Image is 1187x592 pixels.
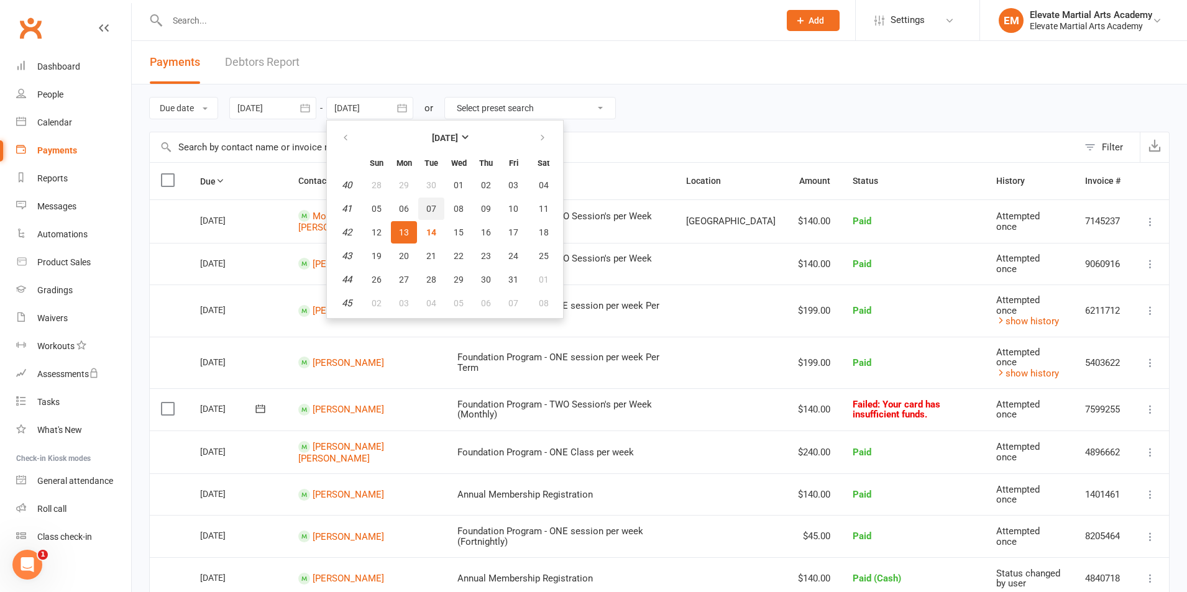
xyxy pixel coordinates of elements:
div: Class check-in [37,532,92,542]
button: 05 [446,292,472,314]
td: 8205464 [1074,515,1132,557]
span: 11 [539,204,549,214]
button: 04 [528,174,559,196]
td: $240.00 [787,430,841,473]
span: 16 [481,227,491,237]
button: 02 [364,292,390,314]
span: 14 [426,227,436,237]
small: Sunday [370,158,383,168]
div: Payments [37,145,77,155]
span: Foundation Program - ONE Class per week [457,447,634,458]
span: 15 [454,227,464,237]
span: 01 [454,180,464,190]
span: 18 [539,227,549,237]
span: 13 [399,227,409,237]
div: Assessments [37,369,99,379]
td: 4896662 [1074,430,1132,473]
button: 01 [446,174,472,196]
span: 04 [426,298,436,308]
button: Payments [150,41,200,84]
span: Attempted once [996,441,1040,463]
td: 1401461 [1074,473,1132,516]
button: 09 [473,198,499,220]
button: Due date [149,97,218,119]
span: Foundation Program - TWO Session's per Week (Monthly) [457,399,652,421]
em: 40 [342,180,352,191]
button: 22 [446,245,472,267]
button: Add [787,10,840,31]
input: Search by contact name or invoice number [150,132,1078,162]
button: 08 [528,292,559,314]
a: General attendance kiosk mode [16,467,131,495]
small: Thursday [479,158,493,168]
span: Payments [150,55,200,68]
td: 7145237 [1074,199,1132,242]
button: 24 [500,245,526,267]
div: Roll call [37,504,66,514]
button: Filter [1078,132,1140,162]
span: 05 [372,204,382,214]
div: [DATE] [200,442,257,461]
span: 03 [399,298,409,308]
span: Attempted once [996,294,1040,316]
iframe: Intercom live chat [12,550,42,580]
button: 15 [446,221,472,244]
button: 19 [364,245,390,267]
a: Dashboard [16,53,131,81]
a: [PERSON_NAME] [313,531,384,542]
div: Dashboard [37,61,80,71]
button: 12 [364,221,390,244]
span: : Your card has insufficient funds. [853,399,940,421]
span: 24 [508,251,518,261]
div: or [424,101,433,116]
span: Paid [853,357,871,368]
td: $140.00 [787,243,841,285]
span: 31 [508,275,518,285]
button: 28 [418,268,444,291]
span: 22 [454,251,464,261]
span: 30 [481,275,491,285]
a: Assessments [16,360,131,388]
div: [DATE] [200,526,257,545]
small: Saturday [538,158,549,168]
div: EM [999,8,1024,33]
span: 07 [508,298,518,308]
span: 05 [454,298,464,308]
span: 28 [372,180,382,190]
th: Invoice # [1074,163,1132,199]
button: 14 [418,221,444,244]
td: 7599255 [1074,388,1132,430]
a: Gradings [16,276,131,304]
a: People [16,81,131,109]
span: 10 [508,204,518,214]
button: 29 [391,174,417,196]
div: Messages [37,201,76,211]
a: Class kiosk mode [16,523,131,551]
td: 9060916 [1074,243,1132,285]
div: Workouts [37,341,75,351]
button: 10 [500,198,526,220]
a: Reports [16,165,131,193]
button: 11 [528,198,559,220]
small: Monday [396,158,412,168]
span: 01 [539,275,549,285]
button: 18 [528,221,559,244]
a: [PERSON_NAME] [313,357,384,368]
td: $140.00 [787,473,841,516]
span: 17 [508,227,518,237]
a: Waivers [16,304,131,332]
span: Annual Membership Registration [457,573,593,584]
span: Failed [853,399,940,421]
button: 06 [391,198,417,220]
div: Automations [37,229,88,239]
input: Search... [163,12,771,29]
span: Paid [853,531,871,542]
a: What's New [16,416,131,444]
div: Product Sales [37,257,91,267]
span: Foundation Program - ONE session per week Per Term [457,352,659,373]
button: 08 [446,198,472,220]
th: History [985,163,1074,199]
div: [DATE] [200,300,257,319]
div: [DATE] [200,211,257,230]
small: Tuesday [424,158,438,168]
